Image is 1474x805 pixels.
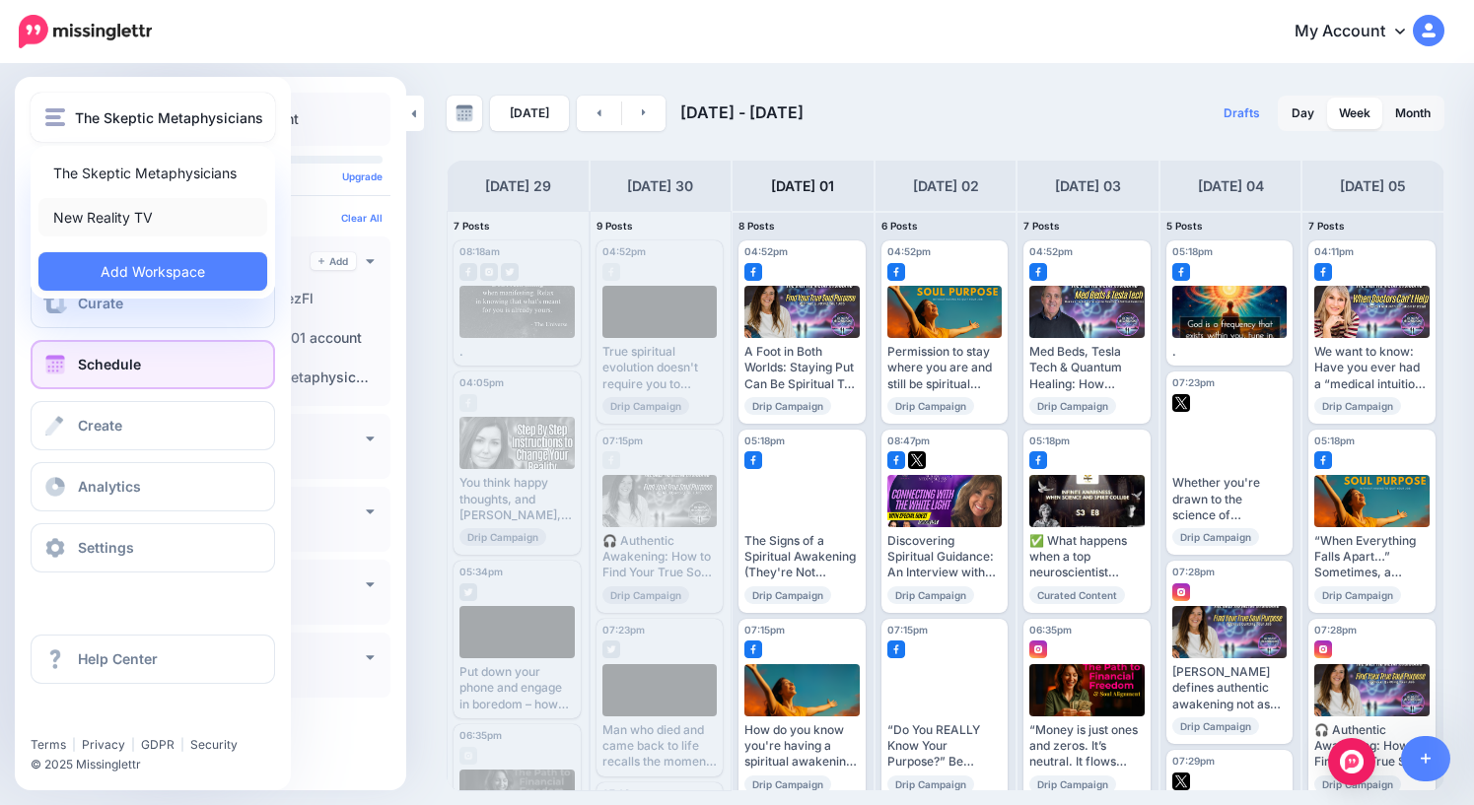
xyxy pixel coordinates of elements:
[78,478,141,495] span: Analytics
[602,586,689,604] span: Drip Campaign
[1308,220,1345,232] span: 7 Posts
[1314,451,1332,469] img: facebook-square.png
[1280,98,1326,129] a: Day
[627,174,693,198] h4: [DATE] 30
[908,451,926,469] img: twitter-square.png
[38,252,267,291] a: Add Workspace
[38,154,267,192] a: The Skeptic Metaphysicians
[131,737,135,752] span: |
[602,263,620,281] img: facebook-grey-square.png
[459,376,504,388] span: 04:05pm
[744,245,788,257] span: 04:52pm
[1029,263,1047,281] img: facebook-square.png
[454,220,490,232] span: 7 Posts
[1314,263,1332,281] img: facebook-square.png
[602,787,645,799] span: 07:29pm
[1212,96,1272,131] a: Drafts
[602,397,689,415] span: Drip Campaign
[1224,107,1260,119] span: Drafts
[1314,640,1332,658] img: instagram-square.png
[459,394,477,412] img: facebook-grey-square.png
[1172,566,1215,577] span: 07:28pm
[602,435,643,446] span: 07:15pm
[1029,586,1125,604] span: Curated Content
[459,475,575,523] div: You think happy thoughts, and [PERSON_NAME], you get happy things, right? WRONG! Find the real tr...
[744,640,762,658] img: facebook-square.png
[602,722,718,771] div: Man who died and came back to life recalls the moment he saw 'the afterlife' [PERSON_NAME] was [D...
[887,640,905,658] img: facebook-square.png
[78,539,134,556] span: Settings
[78,356,141,372] span: Schedule
[1275,8,1444,56] a: My Account
[78,417,122,434] span: Create
[887,533,1003,581] div: Discovering Spiritual Guidance: An Interview with [PERSON_NAME] Read more 👉 [URL] #Channeling #af...
[887,344,1003,392] div: Permission to stay where you are and still be spiritual Read more 👉 [URL] #Awakening #Spiritualit...
[311,252,356,270] a: Add
[1055,174,1121,198] h4: [DATE] 03
[341,212,383,224] a: Clear All
[887,397,974,415] span: Drip Campaign
[480,263,498,281] img: instagram-grey-square.png
[31,340,275,389] a: Schedule
[1029,722,1145,771] div: “Money is just ones and zeros. It’s neutral. It flows where your energy invites it.” — [PERSON_NA...
[887,586,974,604] span: Drip Campaign
[31,635,275,684] a: Help Center
[1029,640,1047,658] img: instagram-square.png
[771,174,834,198] h4: [DATE] 01
[31,708,183,728] iframe: Twitter Follow Button
[31,737,66,752] a: Terms
[342,170,383,182] a: Upgrade
[1314,624,1357,636] span: 07:28pm
[602,640,620,658] img: twitter-grey-square.png
[1198,174,1264,198] h4: [DATE] 04
[459,583,477,601] img: twitter-grey-square.png
[31,401,275,450] a: Create
[744,344,860,392] div: A Foot in Both Worlds: Staying Put Can Be Spiritual Too Read more 👉 [URL] #Awakening #Spiritualit...
[744,533,860,581] div: The Signs of a Spiritual Awakening (They're Not Always Glorious) Read more 👉 [URL] #Awakening #Sp...
[456,104,473,122] img: calendar-grey-darker.png
[887,263,905,281] img: facebook-square.png
[1029,245,1073,257] span: 04:52pm
[190,737,238,752] a: Security
[913,174,979,198] h4: [DATE] 02
[1172,263,1190,281] img: facebook-square.png
[31,523,275,572] a: Settings
[1314,344,1430,392] div: We want to know: Have you ever had a “medical intuition moment” where you just knew something abo...
[1172,475,1288,523] div: Whether you're drawn to the science of frequency medicine or the mysticism of energy healing, thi...
[1314,245,1354,257] span: 04:11pm
[744,397,831,415] span: Drip Campaign
[141,737,175,752] a: GDPR
[1328,738,1375,785] div: Open Intercom Messenger
[744,586,831,604] span: Drip Campaign
[1029,451,1047,469] img: facebook-square.png
[738,220,775,232] span: 8 Posts
[1029,397,1116,415] span: Drip Campaign
[459,528,546,546] span: Drip Campaign
[31,93,275,142] button: The Skeptic Metaphysicians
[459,664,575,712] div: Put down your phone and engage in boredom – how philosophy can help with digital overload [URL][D...
[1172,245,1213,257] span: 05:18pm
[1029,533,1145,581] div: ✅ What happens when a top neuroscientist confronts the mysteries of consciousness? ✅ [PERSON_NAME...
[602,451,620,469] img: facebook-grey-square.png
[1383,98,1442,129] a: Month
[31,462,275,511] a: Analytics
[1327,98,1382,129] a: Week
[744,435,785,446] span: 05:18pm
[680,102,804,122] span: [DATE] - [DATE]
[744,263,762,281] img: facebook-square.png
[887,775,974,793] span: Drip Campaign
[1314,533,1430,581] div: “When Everything Falls Apart…” Sometimes, a spiritual awakening doesn’t arrive with angel music a...
[1172,344,1288,360] div: .
[459,566,503,577] span: 05:34pm
[744,722,860,771] div: How do you know you're having a spiritual awakening? Read more 👉 [URL] #Awakening #Spirituality #...
[744,451,762,469] img: facebook-square.png
[459,747,477,765] img: instagram-grey-square.png
[1029,344,1145,392] div: Med Beds, Tesla Tech & Quantum Healing: How Consciousness Can Unlock True Wellness: [URL] #Metaph...
[1172,583,1190,601] img: instagram-square.png
[72,737,76,752] span: |
[602,533,718,581] div: 🎧 Authentic Awakening: How to Find Your True Soul Purpose Without Quitting Your Job Read more 👉 [...
[75,106,263,129] span: The Skeptic Metaphysicians
[485,174,551,198] h4: [DATE] 29
[887,451,905,469] img: facebook-square.png
[881,220,918,232] span: 6 Posts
